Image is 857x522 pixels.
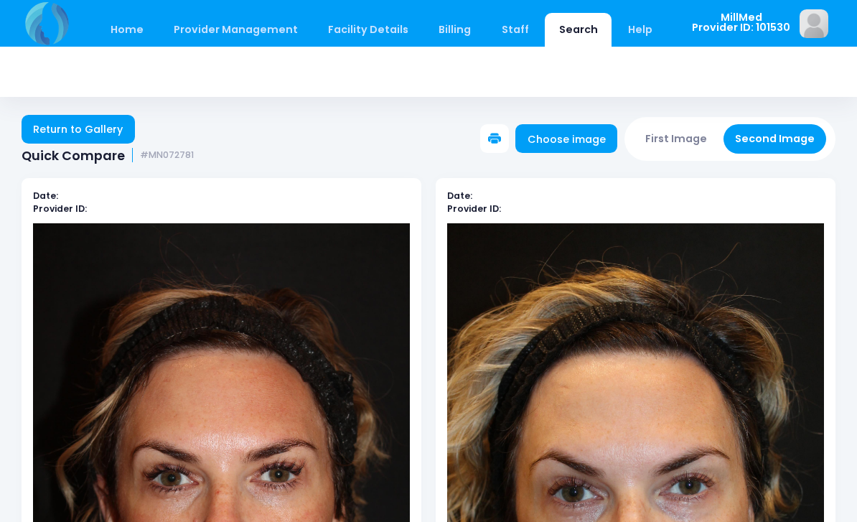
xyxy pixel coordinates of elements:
[634,124,719,154] button: First Image
[140,150,194,161] small: #MN072781
[22,148,125,163] span: Quick Compare
[159,13,312,47] a: Provider Management
[692,12,790,33] span: MillMed Provider ID: 101530
[33,190,58,202] b: Date:
[33,202,87,215] b: Provider ID:
[447,202,501,215] b: Provider ID:
[515,124,617,153] a: Choose image
[723,124,827,154] button: Second Image
[800,9,828,38] img: image
[22,115,135,144] a: Return to Gallery
[314,13,423,47] a: Facility Details
[447,190,472,202] b: Date:
[487,13,543,47] a: Staff
[545,13,612,47] a: Search
[614,13,667,47] a: Help
[96,13,157,47] a: Home
[425,13,485,47] a: Billing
